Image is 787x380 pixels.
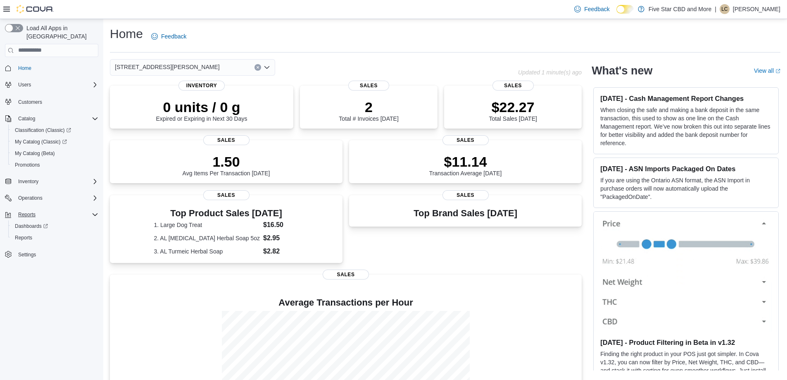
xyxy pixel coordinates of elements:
[254,64,261,71] button: Clear input
[18,65,31,72] span: Home
[584,5,609,13] span: Feedback
[18,178,38,185] span: Inventory
[518,69,582,76] p: Updated 1 minute(s) ago
[12,160,98,170] span: Promotions
[178,81,225,91] span: Inventory
[15,210,39,220] button: Reports
[2,79,102,91] button: Users
[15,249,98,260] span: Settings
[154,208,299,218] h3: Top Product Sales [DATE]
[2,176,102,187] button: Inventory
[414,208,517,218] h3: Top Brand Sales [DATE]
[15,63,35,73] a: Home
[154,247,260,256] dt: 3. AL Turmeic Herbal Soap
[2,249,102,261] button: Settings
[2,62,102,74] button: Home
[183,153,270,177] div: Avg Items Per Transaction [DATE]
[339,99,398,122] div: Total # Invoices [DATE]
[339,99,398,115] p: 2
[720,4,730,14] div: Lindsey Criswell
[429,153,502,170] p: $11.14
[15,177,42,186] button: Inventory
[489,99,537,122] div: Total Sales [DATE]
[8,124,102,136] a: Classification (Classic)
[203,190,250,200] span: Sales
[775,69,780,74] svg: External link
[8,232,102,244] button: Reports
[15,193,46,203] button: Operations
[5,59,98,282] nav: Complex example
[154,234,260,242] dt: 2. AL [MEDICAL_DATA] Herbal Soap 5oz
[15,96,98,107] span: Customers
[18,251,36,258] span: Settings
[429,153,502,177] div: Transaction Average [DATE]
[15,97,45,107] a: Customers
[489,99,537,115] p: $22.27
[616,5,634,14] input: Dark Mode
[15,63,98,73] span: Home
[600,338,772,347] h3: [DATE] - Product Filtering in Beta in v1.32
[156,99,247,115] p: 0 units / 0 g
[323,270,369,280] span: Sales
[12,148,98,158] span: My Catalog (Beta)
[600,165,772,173] h3: [DATE] - ASN Imports Packaged On Dates
[110,26,143,42] h1: Home
[12,233,98,243] span: Reports
[600,94,772,103] h3: [DATE] - Cash Management Report Changes
[571,1,613,17] a: Feedback
[117,298,575,308] h4: Average Transactions per Hour
[263,233,299,243] dd: $2.95
[8,136,102,148] a: My Catalog (Classic)
[12,160,43,170] a: Promotions
[264,64,270,71] button: Open list of options
[442,190,489,200] span: Sales
[12,221,98,231] span: Dashboards
[18,211,36,218] span: Reports
[12,137,98,147] span: My Catalog (Classic)
[442,135,489,145] span: Sales
[754,67,780,74] a: View allExternal link
[15,162,40,168] span: Promotions
[2,96,102,108] button: Customers
[15,177,98,186] span: Inventory
[592,64,652,77] h2: What's new
[721,4,728,14] span: LC
[18,99,42,105] span: Customers
[733,4,780,14] p: [PERSON_NAME]
[15,193,98,203] span: Operations
[649,4,712,14] p: Five Star CBD and More
[161,32,186,41] span: Feedback
[183,153,270,170] p: 1.50
[18,81,31,88] span: Users
[2,192,102,204] button: Operations
[148,28,190,45] a: Feedback
[8,148,102,159] button: My Catalog (Beta)
[715,4,716,14] p: |
[12,125,98,135] span: Classification (Classic)
[348,81,390,91] span: Sales
[15,139,67,145] span: My Catalog (Classic)
[8,220,102,232] a: Dashboards
[15,114,38,124] button: Catalog
[263,246,299,256] dd: $2.82
[15,80,98,90] span: Users
[492,81,534,91] span: Sales
[15,223,48,229] span: Dashboards
[18,115,35,122] span: Catalog
[115,62,220,72] span: [STREET_ADDRESS][PERSON_NAME]
[2,209,102,220] button: Reports
[15,150,55,157] span: My Catalog (Beta)
[15,250,39,260] a: Settings
[15,234,32,241] span: Reports
[12,233,36,243] a: Reports
[12,221,51,231] a: Dashboards
[12,125,74,135] a: Classification (Classic)
[18,195,43,201] span: Operations
[15,80,34,90] button: Users
[263,220,299,230] dd: $16.50
[156,99,247,122] div: Expired or Expiring in Next 30 Days
[23,24,98,41] span: Load All Apps in [GEOGRAPHIC_DATA]
[15,114,98,124] span: Catalog
[15,127,71,134] span: Classification (Classic)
